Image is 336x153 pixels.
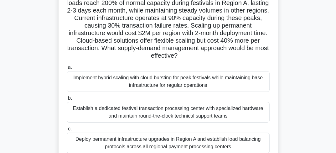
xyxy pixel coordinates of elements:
[68,126,72,131] span: c.
[68,95,72,101] span: b.
[68,65,72,70] span: a.
[67,71,270,92] div: Implement hybrid scaling with cloud bursting for peak festivals while maintaining base infrastruc...
[67,102,270,123] div: Establish a dedicated festival transaction processing center with specialized hardware and mainta...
